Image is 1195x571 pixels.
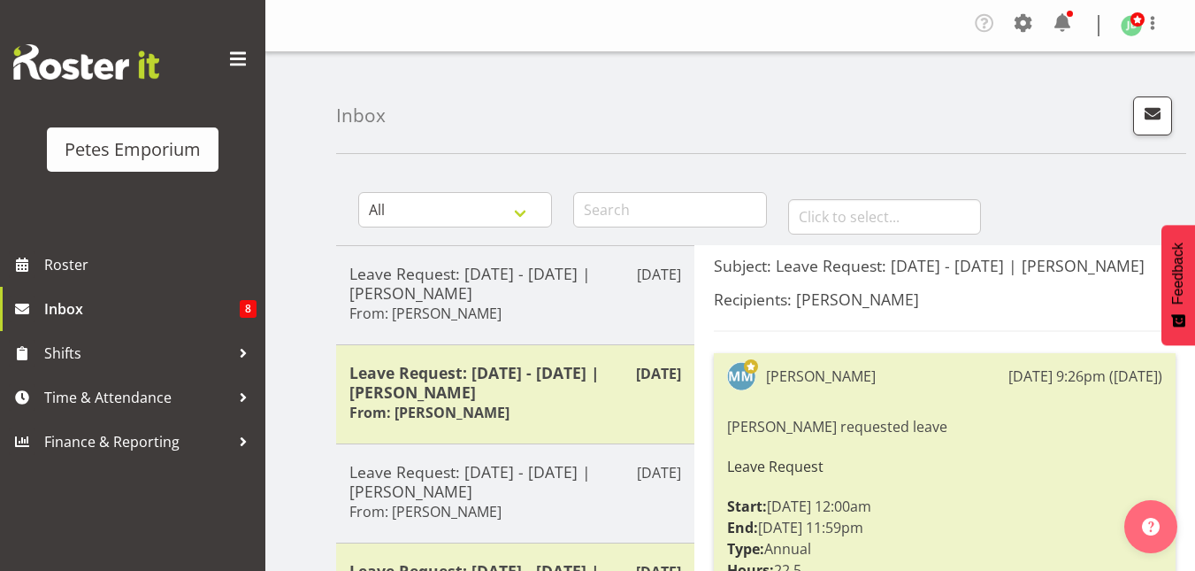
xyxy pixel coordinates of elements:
[349,503,502,521] h6: From: [PERSON_NAME]
[65,136,201,163] div: Petes Emporium
[1121,15,1142,36] img: jodine-bunn132.jpg
[636,363,681,384] p: [DATE]
[44,340,230,367] span: Shifts
[44,296,240,322] span: Inbox
[1142,518,1160,536] img: help-xxl-2.png
[336,105,386,126] h4: Inbox
[44,251,257,278] span: Roster
[727,518,758,537] strong: End:
[714,256,1176,275] h5: Subject: Leave Request: [DATE] - [DATE] | [PERSON_NAME]
[1170,243,1186,305] span: Feedback
[788,199,982,235] input: Click to select...
[240,300,257,318] span: 8
[573,192,767,228] input: Search
[727,497,767,516] strong: Start:
[637,264,681,285] p: [DATE]
[349,404,509,421] h6: From: [PERSON_NAME]
[727,539,764,559] strong: Type:
[349,462,681,501] h5: Leave Request: [DATE] - [DATE] | [PERSON_NAME]
[44,384,230,411] span: Time & Attendance
[637,462,681,483] p: [DATE]
[1008,366,1162,387] div: [DATE] 9:26pm ([DATE])
[349,363,681,402] h5: Leave Request: [DATE] - [DATE] | [PERSON_NAME]
[727,459,1162,475] h6: Leave Request
[714,289,1176,309] h5: Recipients: [PERSON_NAME]
[13,44,159,80] img: Rosterit website logo
[727,362,755,390] img: mandy-mosley3858.jpg
[44,428,230,455] span: Finance & Reporting
[766,366,876,387] div: [PERSON_NAME]
[1161,225,1195,345] button: Feedback - Show survey
[349,264,681,303] h5: Leave Request: [DATE] - [DATE] | [PERSON_NAME]
[349,305,502,322] h6: From: [PERSON_NAME]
